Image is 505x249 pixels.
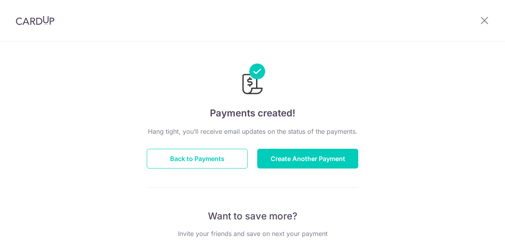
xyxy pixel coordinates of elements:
[16,16,54,25] img: CardUp
[147,106,358,120] h4: Payments created!
[147,229,358,238] p: Invite your friends and save on next your payment
[147,149,248,168] button: Back to Payments
[240,64,265,97] img: Payments
[257,149,358,168] button: Create Another Payment
[454,225,497,245] iframe: Opens a widget where you can find more information
[147,127,358,136] p: Hang tight, you’ll receive email updates on the status of the payments.
[147,210,358,223] p: Want to save more?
